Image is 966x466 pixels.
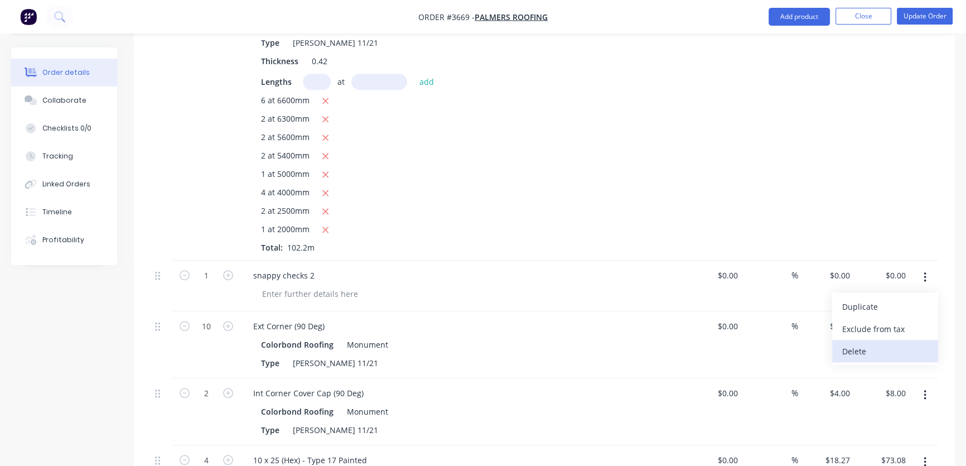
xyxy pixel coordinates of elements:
[20,8,37,25] img: Factory
[283,242,319,253] span: 102.2m
[342,337,388,353] div: Monument
[11,87,117,114] button: Collaborate
[791,320,798,333] span: %
[791,387,798,400] span: %
[261,76,292,88] span: Lengths
[11,114,117,142] button: Checklists 0/0
[288,35,383,51] div: [PERSON_NAME] 11/21
[42,235,84,245] div: Profitability
[842,321,928,337] div: Exclude from tax
[257,422,284,438] div: Type
[261,94,310,108] span: 6 at 6600mm
[835,8,891,25] button: Close
[261,186,310,200] span: 4 at 4000mm
[842,299,928,315] div: Duplicate
[11,226,117,254] button: Profitability
[11,142,117,170] button: Tracking
[11,170,117,198] button: Linked Orders
[337,76,345,88] span: at
[42,123,91,133] div: Checklists 0/0
[288,355,383,371] div: [PERSON_NAME] 11/21
[261,168,310,182] span: 1 at 5000mm
[342,403,388,420] div: Monument
[257,53,303,69] div: Thickness
[261,131,310,145] span: 2 at 5600mm
[261,403,338,420] div: Colorbond Roofing
[11,59,117,87] button: Order details
[261,113,310,127] span: 2 at 6300mm
[244,318,334,334] div: Ext Corner (90 Deg)
[244,385,373,401] div: Int Corner Cover Cap (90 Deg)
[257,355,284,371] div: Type
[288,422,383,438] div: [PERSON_NAME] 11/21
[261,337,338,353] div: Colorbond Roofing
[414,74,440,89] button: add
[257,35,284,51] div: Type
[897,8,953,25] button: Update Order
[791,269,798,282] span: %
[261,242,283,253] span: Total:
[475,12,548,22] a: PALMERS ROOFING
[42,95,86,105] div: Collaborate
[261,150,310,164] span: 2 at 5400mm
[769,8,830,26] button: Add product
[11,198,117,226] button: Timeline
[307,53,332,69] div: 0.42
[418,12,475,22] span: Order #3669 -
[42,151,73,161] div: Tracking
[261,205,310,219] span: 2 at 2500mm
[842,343,928,359] div: Delete
[244,267,323,284] div: snappy checks 2
[42,68,90,78] div: Order details
[42,179,90,189] div: Linked Orders
[261,223,310,237] span: 1 at 2000mm
[42,207,72,217] div: Timeline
